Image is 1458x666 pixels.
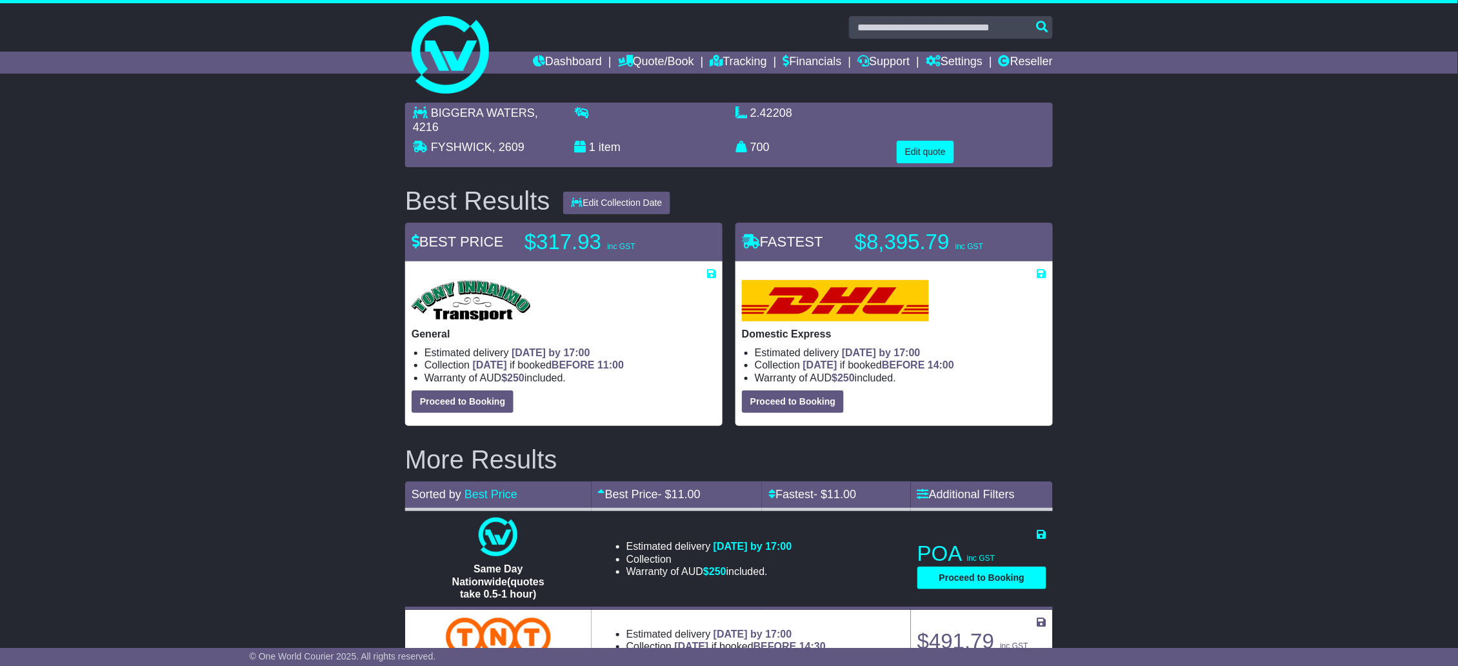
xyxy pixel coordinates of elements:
span: 14:30 [799,641,826,652]
span: BEFORE [754,641,797,652]
span: 250 [837,372,855,383]
span: 1 [589,141,595,154]
span: if booked [803,359,954,370]
button: Proceed to Booking [917,567,1046,589]
span: 11.00 [672,488,701,501]
span: [DATE] by 17:00 [842,347,921,358]
a: Quote/Book [618,52,694,74]
li: Estimated delivery [626,628,826,640]
span: $ [501,372,524,383]
span: 11:00 [597,359,624,370]
span: if booked [675,641,826,652]
li: Collection [626,640,826,652]
span: 250 [507,372,524,383]
img: TNT Domestic: Road Express [446,618,551,656]
a: Additional Filters [917,488,1015,501]
a: Support [857,52,910,74]
span: if booked [473,359,624,370]
span: [DATE] by 17:00 [714,629,792,640]
p: POA [917,541,1046,567]
a: Best Price [464,488,517,501]
span: inc GST [955,242,983,251]
span: Same Day Nationwide(quotes take 0.5-1 hour) [452,563,544,599]
span: , 4216 [413,106,538,134]
a: Financials [783,52,842,74]
button: Edit Collection Date [563,192,671,214]
span: FASTEST [742,234,823,250]
span: [DATE] by 17:00 [714,541,792,552]
a: Reseller [999,52,1053,74]
a: Tracking [710,52,767,74]
li: Warranty of AUD included. [755,372,1046,384]
span: BIGGERA WATERS [431,106,535,119]
span: 14:00 [928,359,954,370]
span: [DATE] [473,359,507,370]
h2: More Results [405,445,1053,474]
span: 2.42208 [750,106,792,119]
span: $ [703,566,726,577]
p: General [412,328,716,340]
span: BEFORE [552,359,595,370]
button: Proceed to Booking [412,390,514,413]
li: Warranty of AUD included. [626,565,792,578]
p: $8,395.79 [855,229,1016,255]
span: BEST PRICE [412,234,503,250]
a: Best Price- $11.00 [598,488,701,501]
img: DHL: Domestic Express [742,280,929,321]
li: Estimated delivery [626,540,792,552]
span: $ [832,372,855,383]
span: inc GST [1000,641,1028,651]
button: Proceed to Booking [742,390,844,413]
span: [DATE] [803,359,837,370]
span: item [599,141,621,154]
span: 250 [709,566,726,577]
span: [DATE] by 17:00 [512,347,590,358]
span: inc GST [607,242,635,251]
span: FYSHWICK [431,141,492,154]
li: Estimated delivery [755,347,1046,359]
span: , 2609 [492,141,524,154]
span: 11.00 [827,488,856,501]
p: $491.79 [917,629,1046,654]
span: - $ [814,488,856,501]
p: Domestic Express [742,328,1046,340]
li: Warranty of AUD included. [424,372,716,384]
p: $317.93 [524,229,686,255]
li: Collection [424,359,716,371]
span: - $ [658,488,701,501]
a: Fastest- $11.00 [768,488,856,501]
li: Estimated delivery [424,347,716,359]
a: Settings [926,52,983,74]
span: 700 [750,141,770,154]
span: Sorted by [412,488,461,501]
button: Edit quote [897,141,954,163]
span: [DATE] [675,641,709,652]
a: Dashboard [533,52,602,74]
li: Collection [626,553,792,565]
span: © One World Courier 2025. All rights reserved. [250,651,436,661]
img: Tony Innaimo Transport: General [412,280,531,321]
img: One World Courier: Same Day Nationwide(quotes take 0.5-1 hour) [479,518,517,556]
span: inc GST [967,554,995,563]
div: Best Results [399,187,557,215]
li: Collection [755,359,1046,371]
span: BEFORE [882,359,925,370]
